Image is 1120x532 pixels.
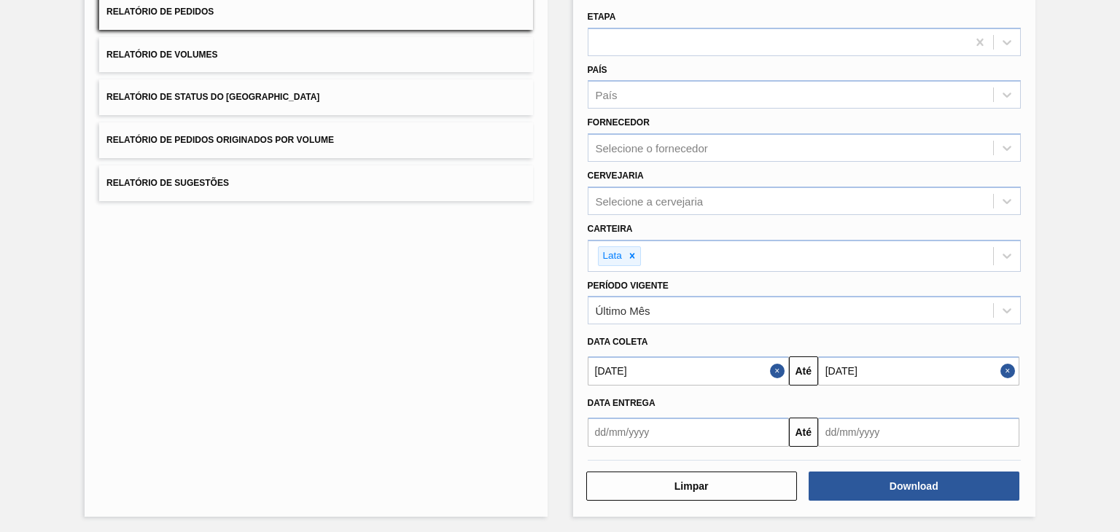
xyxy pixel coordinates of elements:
[106,178,229,188] span: Relatório de Sugestões
[588,12,616,22] label: Etapa
[789,356,818,386] button: Até
[1000,356,1019,386] button: Close
[106,92,319,102] span: Relatório de Status do [GEOGRAPHIC_DATA]
[106,135,334,145] span: Relatório de Pedidos Originados por Volume
[106,50,217,60] span: Relatório de Volumes
[99,165,532,201] button: Relatório de Sugestões
[106,7,214,17] span: Relatório de Pedidos
[588,281,669,291] label: Período Vigente
[99,37,532,73] button: Relatório de Volumes
[770,356,789,386] button: Close
[818,356,1019,386] input: dd/mm/yyyy
[588,418,789,447] input: dd/mm/yyyy
[809,472,1019,501] button: Download
[596,195,704,207] div: Selecione a cervejaria
[586,472,797,501] button: Limpar
[596,305,650,317] div: Último Mês
[588,171,644,181] label: Cervejaria
[588,398,656,408] span: Data Entrega
[588,224,633,234] label: Carteira
[599,247,624,265] div: Lata
[99,79,532,115] button: Relatório de Status do [GEOGRAPHIC_DATA]
[588,356,789,386] input: dd/mm/yyyy
[818,418,1019,447] input: dd/mm/yyyy
[596,142,708,154] div: Selecione o fornecedor
[588,337,648,347] span: Data coleta
[596,89,618,101] div: País
[588,65,607,75] label: País
[588,117,650,128] label: Fornecedor
[789,418,818,447] button: Até
[99,122,532,158] button: Relatório de Pedidos Originados por Volume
